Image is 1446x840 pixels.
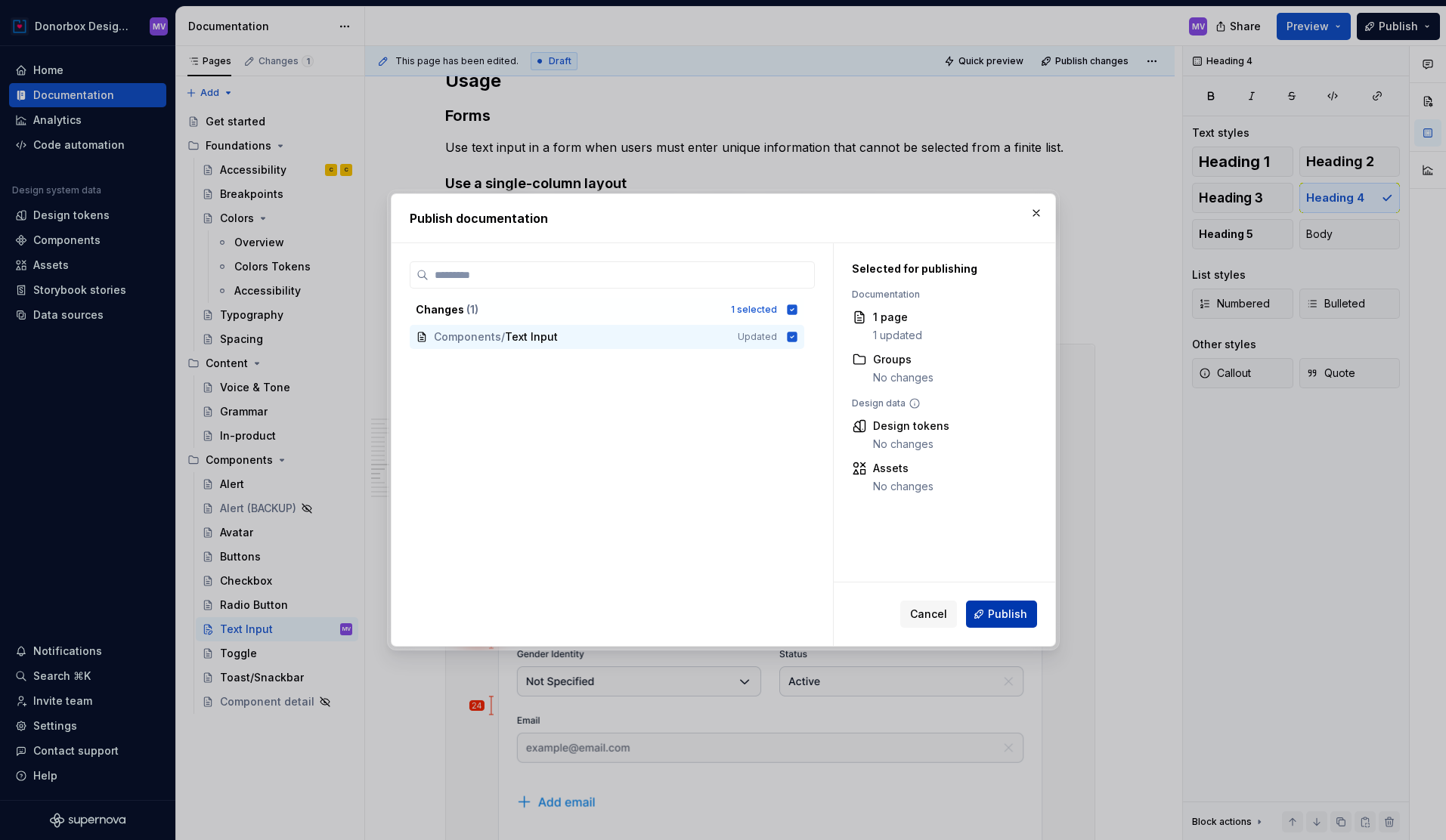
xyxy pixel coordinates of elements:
[852,261,1030,276] div: Selected for publishing
[966,601,1037,628] button: Publish
[873,370,934,385] div: No changes
[988,607,1027,622] span: Publish
[466,303,478,316] span: ( 1 )
[434,329,501,344] span: Components
[873,479,934,494] div: No changes
[501,329,505,344] span: /
[731,304,777,316] div: 1 selected
[852,289,1030,301] div: Documentation
[910,607,947,622] span: Cancel
[900,601,957,628] button: Cancel
[873,310,922,325] div: 1 page
[416,302,722,317] div: Changes
[873,352,934,367] div: Groups
[873,437,949,452] div: No changes
[873,461,934,476] div: Assets
[410,209,1037,227] h2: Publish documentation
[738,331,777,343] span: Updated
[505,329,558,344] span: Text Input
[873,418,949,434] div: Design tokens
[873,328,922,343] div: 1 updated
[852,397,1030,409] div: Design data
